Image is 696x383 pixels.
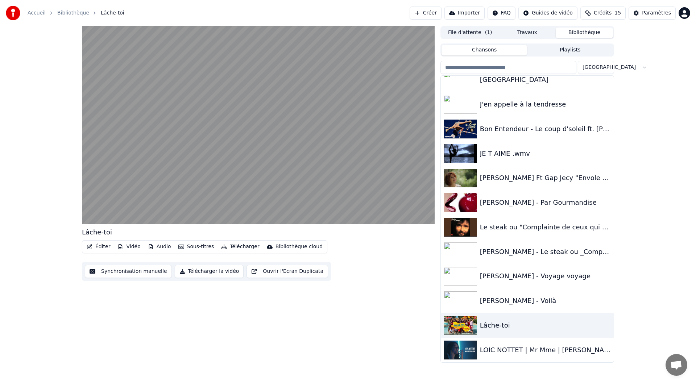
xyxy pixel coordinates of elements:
div: [PERSON_NAME] - Voyage voyage [480,271,611,281]
div: J'en appelle à la tendresse [480,99,611,109]
button: Vidéo [115,242,143,252]
button: Télécharger [218,242,262,252]
div: [PERSON_NAME] - Le steak ou _Complainte de ceux qui ont [PERSON_NAME] vide, considérée comme une ... [480,247,611,257]
button: Créer [410,7,442,20]
button: Ouvrir l'Ecran Duplicata [246,265,328,278]
button: FAQ [488,7,515,20]
button: Bibliothèque [556,28,613,38]
span: 15 [614,9,621,17]
div: [PERSON_NAME] - Voilà [480,296,611,306]
button: Crédits15 [580,7,626,20]
span: [GEOGRAPHIC_DATA] [583,64,636,71]
button: Télécharger la vidéo [175,265,244,278]
a: Bibliothèque [57,9,89,17]
button: Importer [444,7,485,20]
div: JE T AIME .wmv [480,149,611,159]
span: Lâche-toi [101,9,124,17]
button: Paramètres [629,7,676,20]
div: Lâche-toi [480,320,611,330]
button: Guides de vidéo [518,7,577,20]
div: Ouvrir le chat [666,354,687,376]
button: File d'attente [442,28,499,38]
div: Paramètres [642,9,671,17]
button: Audio [145,242,174,252]
div: Le steak ou "Complainte de ceux qui ont le ventre vide, considérée comme une gaudriole par... [480,222,611,232]
button: Travaux [499,28,556,38]
button: Éditer [84,242,113,252]
div: Bon Entendeur - Le coup d'soleil ft. [PERSON_NAME] [480,124,611,134]
nav: breadcrumb [28,9,124,17]
div: [PERSON_NAME] - Par Gourmandise [480,197,611,208]
span: Crédits [594,9,612,17]
button: Playlists [527,45,613,55]
div: Bibliothèque cloud [275,243,323,250]
div: [PERSON_NAME] Ft Gap Jecy "Envole Toi" - Video Clip [480,173,611,183]
div: [GEOGRAPHIC_DATA] [480,75,611,85]
button: Sous-titres [175,242,217,252]
a: Accueil [28,9,46,17]
div: Lâche-toi [82,227,112,237]
button: Chansons [442,45,527,55]
div: LOIC NOTTET | Mr Mme | [PERSON_NAME] [480,345,611,355]
img: youka [6,6,20,20]
span: ( 1 ) [485,29,492,36]
button: Synchronisation manuelle [85,265,172,278]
